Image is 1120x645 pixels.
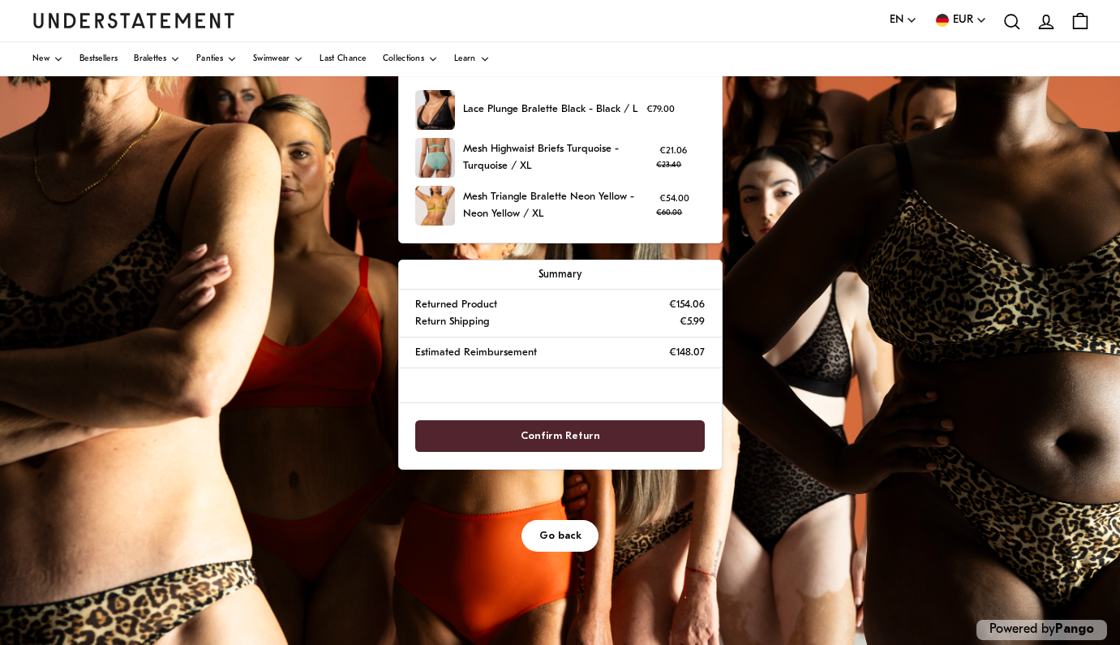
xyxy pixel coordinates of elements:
[463,101,637,118] p: Lace Plunge Bralette Black - Black / L
[32,13,235,28] a: Understatement Homepage
[976,620,1107,640] p: Powered by
[196,42,237,76] a: Panties
[454,55,476,63] span: Learn
[933,11,987,29] button: EUR
[656,144,690,172] p: €21.06
[32,42,63,76] a: New
[646,102,675,118] p: €79.00
[656,161,681,169] strike: €23.40
[415,90,455,130] img: lace-plunge-bralette-black-3.jpg
[196,55,223,63] span: Panties
[463,188,648,223] p: Mesh Triangle Bralette Neon Yellow - Neon Yellow / XL
[415,296,497,313] p: Returned Product
[656,191,693,220] p: €54.00
[253,55,290,63] span: Swimwear
[320,42,366,76] a: Last Chance
[134,42,180,76] a: Bralettes
[454,42,490,76] a: Learn
[953,11,973,29] span: EUR
[415,420,704,452] button: Confirm Return
[669,344,705,361] p: €148.07
[415,344,537,361] p: Estimated Reimbursement
[1055,623,1094,636] a: Pango
[890,11,917,29] button: EN
[79,55,118,63] span: Bestsellers
[320,55,366,63] span: Last Chance
[521,520,599,552] button: Go back
[383,42,438,76] a: Collections
[463,140,648,175] p: Mesh Highwaist Briefs Turquoise - Turquoise / XL
[79,42,118,76] a: Bestsellers
[680,313,705,330] p: €5.99
[669,296,705,313] p: €154.06
[656,209,682,217] strike: €60.00
[415,266,704,283] p: Summary
[539,521,581,551] span: Go back
[134,55,166,63] span: Bralettes
[415,313,489,330] p: Return Shipping
[521,421,600,451] span: Confirm Return
[253,42,303,76] a: Swimwear
[383,55,424,63] span: Collections
[415,186,455,226] img: FLER-BRA-004-M_Neon-Yellow-1_e62237c7-6c0c-4ec7-a637-4c6376987c9b.jpg
[890,11,903,29] span: EN
[415,138,455,178] img: 55_4f1c026d-d739-49d9-9d47-f55e9d9296b2.jpg
[32,55,49,63] span: New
